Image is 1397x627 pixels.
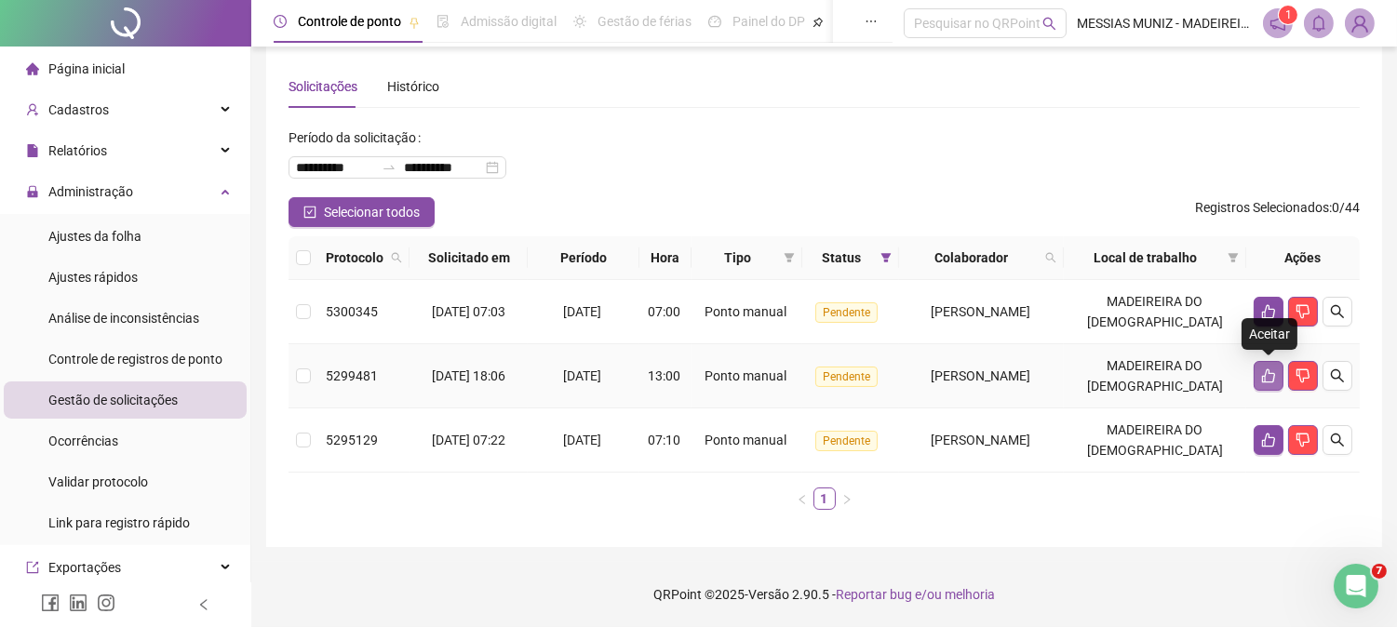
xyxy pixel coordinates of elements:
[836,487,858,510] li: Próxima página
[648,304,680,319] span: 07:00
[598,14,692,29] span: Gestão de férias
[48,515,190,530] span: Link para registro rápido
[528,236,639,280] th: Período
[41,594,60,612] span: facebook
[791,487,813,510] li: Página anterior
[780,244,799,272] span: filter
[1254,247,1352,268] div: Ações
[1330,433,1345,447] span: search
[387,244,406,272] span: search
[48,61,125,76] span: Página inicial
[563,304,601,319] span: [DATE]
[48,474,148,489] span: Validar protocolo
[387,76,439,97] div: Histórico
[274,15,287,28] span: clock-circle
[289,123,428,153] label: Período da solicitação
[1041,244,1060,272] span: search
[813,17,824,28] span: pushpin
[326,368,378,383] span: 5299481
[791,487,813,510] button: left
[784,252,795,263] span: filter
[699,247,777,268] span: Tipo
[97,594,115,612] span: instagram
[1372,564,1387,579] span: 7
[48,560,121,575] span: Exportações
[836,487,858,510] button: right
[197,598,210,611] span: left
[836,587,995,602] span: Reportar bug e/ou melhoria
[26,561,39,574] span: export
[289,76,357,97] div: Solicitações
[1330,368,1345,383] span: search
[437,15,450,28] span: file-done
[732,14,805,29] span: Painel do DP
[708,15,721,28] span: dashboard
[1064,344,1246,408] td: MADEIREIRA DO [DEMOGRAPHIC_DATA]
[326,433,378,447] span: 5295129
[1261,368,1276,383] span: like
[69,594,87,612] span: linkedin
[563,368,601,383] span: [DATE]
[48,270,138,285] span: Ajustes rápidos
[48,184,133,199] span: Administração
[298,14,401,29] span: Controle de ponto
[432,368,505,383] span: [DATE] 18:06
[1261,433,1276,447] span: like
[1334,564,1378,608] iframe: Intercom live chat
[813,487,836,510] li: 1
[1078,13,1253,33] span: MESSIAS MUNIZ - MADEIREIRA DO MESSIAS LTDA ME
[814,488,835,509] a: 1
[1071,247,1220,268] span: Local de trabalho
[932,433,1031,447] span: [PERSON_NAME]
[1195,197,1360,227] span: : 0 / 44
[1346,9,1374,37] img: 72769
[432,433,505,447] span: [DATE] 07:22
[251,562,1397,627] footer: QRPoint © 2025 - 2.90.5 -
[815,302,878,323] span: Pendente
[573,15,586,28] span: sun
[797,494,808,505] span: left
[648,433,680,447] span: 07:10
[907,247,1038,268] span: Colaborador
[1296,433,1310,447] span: dislike
[26,144,39,157] span: file
[1285,8,1292,21] span: 1
[1228,252,1239,263] span: filter
[1296,368,1310,383] span: dislike
[48,143,107,158] span: Relatórios
[815,431,878,451] span: Pendente
[48,311,199,326] span: Análise de inconsistências
[391,252,402,263] span: search
[1261,304,1276,319] span: like
[1224,244,1243,272] span: filter
[461,14,557,29] span: Admissão digital
[26,103,39,116] span: user-add
[1310,15,1327,32] span: bell
[841,494,853,505] span: right
[1064,280,1246,344] td: MADEIREIRA DO [DEMOGRAPHIC_DATA]
[1330,304,1345,319] span: search
[48,434,118,448] span: Ocorrências
[26,62,39,75] span: home
[326,304,378,319] span: 5300345
[648,368,680,383] span: 13:00
[324,202,420,222] span: Selecionar todos
[26,185,39,198] span: lock
[410,236,528,280] th: Solicitado em
[880,252,892,263] span: filter
[289,197,435,227] button: Selecionar todos
[1042,17,1056,31] span: search
[1296,304,1310,319] span: dislike
[865,15,878,28] span: ellipsis
[748,587,789,602] span: Versão
[48,229,141,244] span: Ajustes da folha
[877,244,895,272] span: filter
[48,102,109,117] span: Cadastros
[639,236,692,280] th: Hora
[432,304,505,319] span: [DATE] 07:03
[1269,15,1286,32] span: notification
[382,160,396,175] span: to
[932,368,1031,383] span: [PERSON_NAME]
[326,247,383,268] span: Protocolo
[303,206,316,219] span: check-square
